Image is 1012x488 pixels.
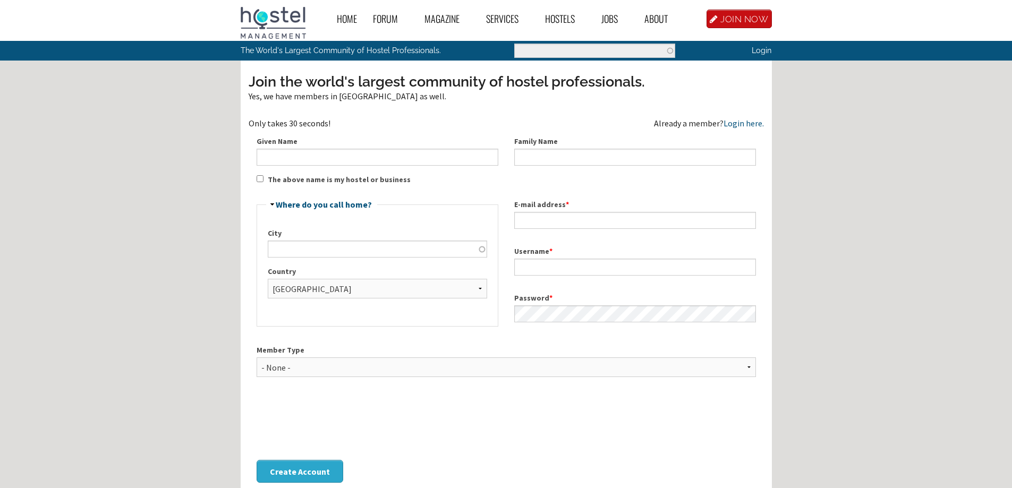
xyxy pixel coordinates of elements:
input: Enter the terms you wish to search for. [514,44,675,58]
iframe: reCAPTCHA [257,402,418,443]
div: Only takes 30 seconds! [249,119,506,127]
a: Magazine [416,7,478,31]
label: Given Name [257,136,498,147]
label: The above name is my hostel or business [268,174,411,185]
span: This field is required. [566,200,569,209]
label: Password [514,293,756,304]
input: A valid e-mail address. All e-mails from the system will be sent to this address. The e-mail addr... [514,212,756,229]
a: About [636,7,686,31]
a: Login here. [724,118,764,129]
span: This field is required. [549,293,552,303]
a: Forum [365,7,416,31]
label: Member Type [257,345,756,356]
label: Country [268,266,487,277]
p: The World's Largest Community of Hostel Professionals. [241,41,462,60]
a: Hostels [537,7,593,31]
a: JOIN NOW [707,10,772,28]
a: Home [329,7,365,31]
a: Services [478,7,537,31]
a: Login [752,46,771,55]
div: Yes, we have members in [GEOGRAPHIC_DATA] as well. [249,92,764,100]
label: E-mail address [514,199,756,210]
label: Username [514,246,756,257]
a: Where do you call home? [276,199,372,210]
div: Already a member? [654,119,764,127]
button: Create Account [257,460,343,483]
img: Hostel Management Home [241,7,306,39]
label: City [268,228,487,239]
input: Spaces are allowed; punctuation is not allowed except for periods, hyphens, apostrophes, and unde... [514,259,756,276]
label: Family Name [514,136,756,147]
a: Jobs [593,7,636,31]
h3: Join the world's largest community of hostel professionals. [249,72,764,92]
span: This field is required. [549,246,552,256]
